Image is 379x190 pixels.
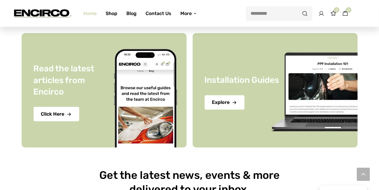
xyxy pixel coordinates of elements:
[297,6,312,21] button: Search
[346,7,351,13] span: 0
[330,11,336,17] a: 0
[205,95,245,110] div: Explore
[193,33,358,148] a: encirco.com Installation Guides Explore
[22,33,187,148] a: encirco.com Read the latest articles from Encirco Click Here
[34,107,79,121] div: Click Here
[79,3,101,24] a: Home
[34,63,109,98] h6: Read the latest articles from Encirco
[334,7,339,13] span: 0
[122,3,141,24] a: Blog
[205,75,280,86] h6: Installation Guides
[176,3,201,24] a: More
[342,8,348,19] a: 0
[12,5,71,22] img: encirco.com -
[22,33,187,148] img: encirco.com
[193,33,358,148] img: encirco.com
[141,3,176,24] a: Contact Us
[101,3,122,24] a: Shop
